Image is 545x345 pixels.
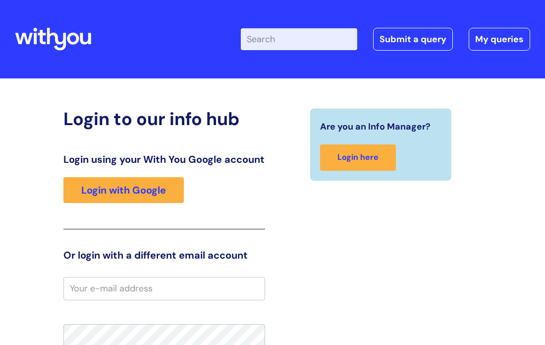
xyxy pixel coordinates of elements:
input: Your e-mail address [63,277,265,300]
h3: Login using your With You Google account [63,153,265,165]
span: Are you an Info Manager? [320,119,431,135]
h3: Or login with a different email account [63,249,265,261]
a: My queries [469,28,530,51]
a: Login here [320,144,396,171]
input: Search [241,28,357,50]
a: Login with Google [63,177,184,203]
h2: Login to our info hub [63,108,265,130]
a: Submit a query [373,28,453,51]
